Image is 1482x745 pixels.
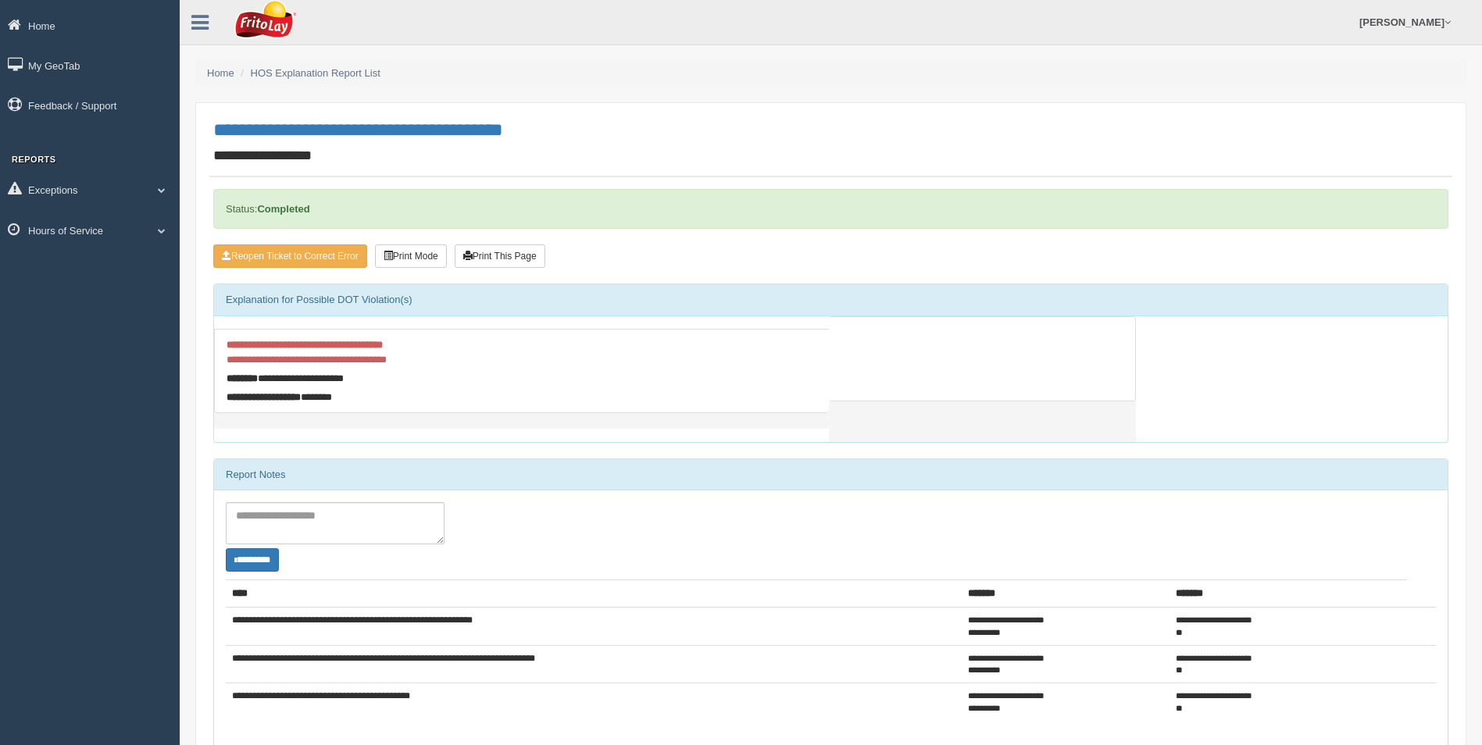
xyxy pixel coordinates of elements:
button: Reopen Ticket [213,244,367,268]
div: Explanation for Possible DOT Violation(s) [214,284,1448,315]
button: Print Mode [375,244,447,268]
button: Change Filter Options [226,548,279,572]
a: Home [207,67,234,79]
strong: Completed [257,203,309,215]
div: Report Notes [214,459,1448,490]
a: HOS Explanation Report List [251,67,380,79]
div: Status: [213,189,1448,229]
button: Print This Page [455,244,545,268]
